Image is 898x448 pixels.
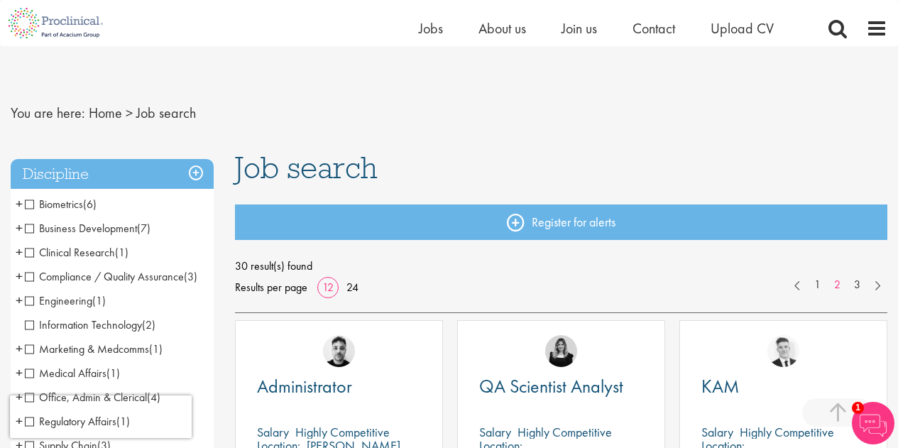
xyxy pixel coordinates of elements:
[25,293,92,308] span: Engineering
[11,159,214,190] h3: Discipline
[142,317,155,332] span: (2)
[16,266,23,287] span: +
[25,269,184,284] span: Compliance / Quality Assurance
[257,424,289,440] span: Salary
[235,148,378,187] span: Job search
[16,241,23,263] span: +
[16,338,23,359] span: +
[711,19,774,38] a: Upload CV
[25,221,150,236] span: Business Development
[147,390,160,405] span: (4)
[25,366,120,381] span: Medical Affairs
[16,217,23,239] span: +
[25,390,160,405] span: Office, Admin & Clerical
[16,362,23,383] span: +
[701,424,733,440] span: Salary
[25,366,106,381] span: Medical Affairs
[92,293,106,308] span: (1)
[740,424,834,440] p: Highly Competitive
[137,221,150,236] span: (7)
[25,245,115,260] span: Clinical Research
[701,374,739,398] span: KAM
[807,277,828,293] a: 1
[106,366,120,381] span: (1)
[478,19,526,38] a: About us
[235,277,307,298] span: Results per page
[184,269,197,284] span: (3)
[295,424,390,440] p: Highly Competitive
[25,390,147,405] span: Office, Admin & Clerical
[562,19,597,38] a: Join us
[126,104,133,122] span: >
[25,317,155,332] span: Information Technology
[235,256,887,277] span: 30 result(s) found
[136,104,196,122] span: Job search
[25,245,128,260] span: Clinical Research
[89,104,122,122] a: breadcrumb link
[827,277,848,293] a: 2
[25,293,106,308] span: Engineering
[323,335,355,367] img: Dean Fisher
[479,374,623,398] span: QA Scientist Analyst
[149,342,163,356] span: (1)
[518,424,612,440] p: Highly Competitive
[25,342,163,356] span: Marketing & Medcomms
[479,378,643,395] a: QA Scientist Analyst
[25,197,97,212] span: Biometrics
[10,395,192,438] iframe: reCAPTCHA
[257,378,421,395] a: Administrator
[235,204,887,240] a: Register for alerts
[852,402,894,444] img: Chatbot
[115,245,128,260] span: (1)
[701,378,865,395] a: KAM
[16,386,23,408] span: +
[25,342,149,356] span: Marketing & Medcomms
[847,277,867,293] a: 3
[11,104,85,122] span: You are here:
[479,424,511,440] span: Salary
[419,19,443,38] a: Jobs
[633,19,675,38] a: Contact
[545,335,577,367] img: Molly Colclough
[257,374,352,398] span: Administrator
[25,269,197,284] span: Compliance / Quality Assurance
[25,221,137,236] span: Business Development
[83,197,97,212] span: (6)
[25,317,142,332] span: Information Technology
[16,290,23,311] span: +
[16,193,23,214] span: +
[767,335,799,367] img: Nicolas Daniel
[25,197,83,212] span: Biometrics
[341,280,363,295] a: 24
[317,280,339,295] a: 12
[852,402,864,414] span: 1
